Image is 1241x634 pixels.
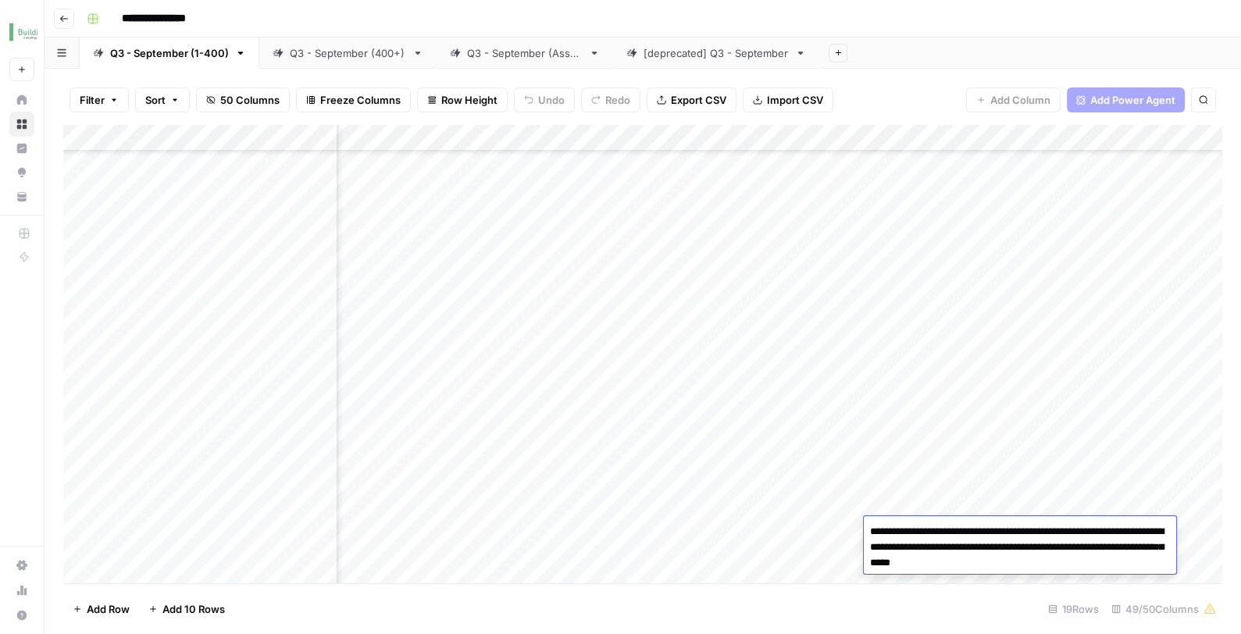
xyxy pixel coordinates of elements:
[1090,92,1175,108] span: Add Power Agent
[9,578,34,603] a: Usage
[767,92,823,108] span: Import CSV
[80,92,105,108] span: Filter
[671,92,726,108] span: Export CSV
[320,92,401,108] span: Freeze Columns
[966,87,1061,112] button: Add Column
[196,87,290,112] button: 50 Columns
[145,92,166,108] span: Sort
[538,92,565,108] span: Undo
[441,92,497,108] span: Row Height
[9,553,34,578] a: Settings
[437,37,613,69] a: Q3 - September (Assn.)
[417,87,508,112] button: Row Height
[467,45,583,61] div: Q3 - September (Assn.)
[743,87,833,112] button: Import CSV
[644,45,789,61] div: [deprecated] Q3 - September
[647,87,736,112] button: Export CSV
[135,87,190,112] button: Sort
[290,45,406,61] div: Q3 - September (400+)
[70,87,129,112] button: Filter
[990,92,1050,108] span: Add Column
[110,45,229,61] div: Q3 - September (1-400)
[9,87,34,112] a: Home
[259,37,437,69] a: Q3 - September (400+)
[9,160,34,185] a: Opportunities
[9,112,34,137] a: Browse
[220,92,280,108] span: 50 Columns
[613,37,819,69] a: [deprecated] Q3 - September
[9,18,37,46] img: Buildium Logo
[581,87,640,112] button: Redo
[296,87,411,112] button: Freeze Columns
[1105,597,1222,622] div: 49/50 Columns
[1067,87,1185,112] button: Add Power Agent
[9,136,34,161] a: Insights
[514,87,575,112] button: Undo
[1042,597,1105,622] div: 19 Rows
[605,92,630,108] span: Redo
[9,12,34,52] button: Workspace: Buildium
[162,601,225,617] span: Add 10 Rows
[63,597,139,622] button: Add Row
[80,37,259,69] a: Q3 - September (1-400)
[87,601,130,617] span: Add Row
[9,184,34,209] a: Your Data
[9,603,34,628] button: Help + Support
[139,597,234,622] button: Add 10 Rows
